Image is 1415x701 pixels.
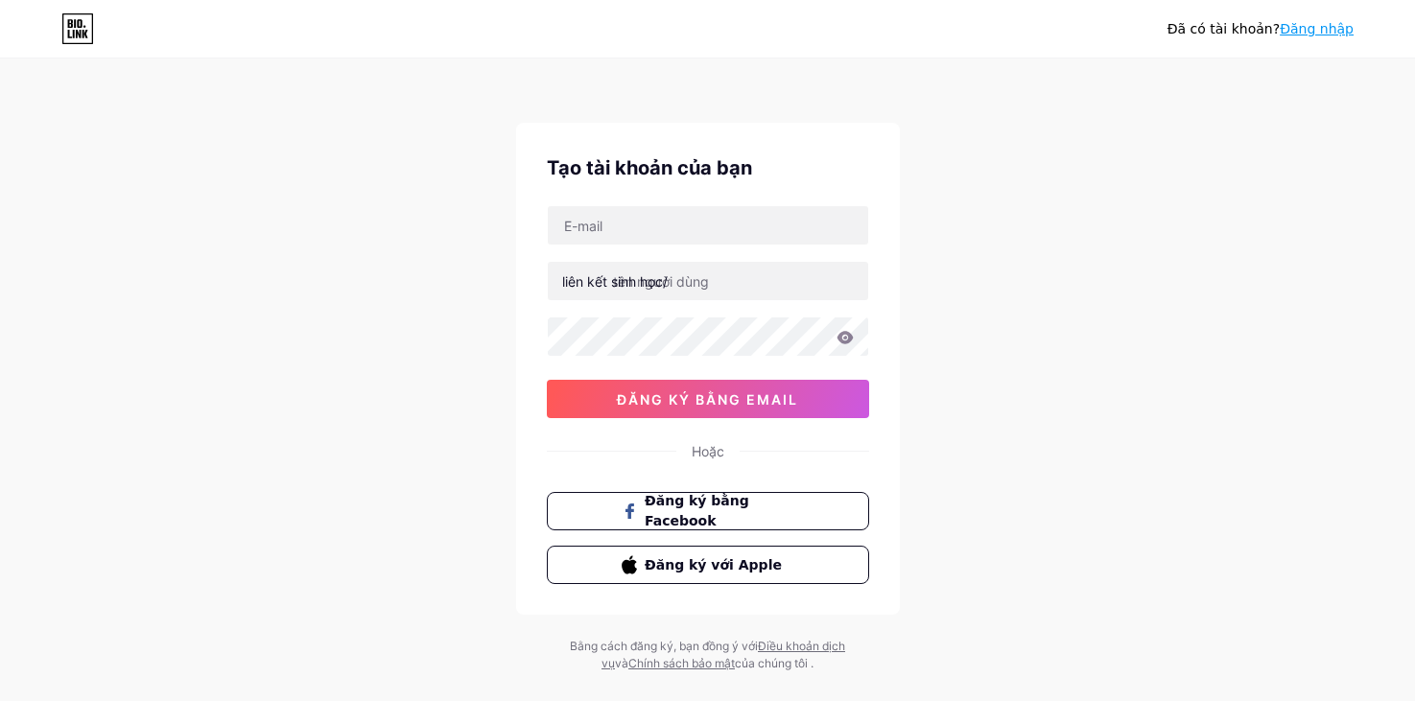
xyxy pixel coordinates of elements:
[547,492,869,530] button: Đăng ký bằng Facebook
[570,639,758,653] font: Bằng cách đăng ký, bạn đồng ý với
[628,656,735,670] a: Chính sách bảo mật
[562,273,668,290] font: liên kết sinh học/
[735,656,814,670] font: của chúng tôi .
[645,557,782,572] font: Đăng ký với Apple
[547,380,869,418] button: đăng ký bằng email
[645,493,749,528] font: Đăng ký bằng Facebook
[548,262,868,300] input: tên người dùng
[548,206,868,245] input: E-mail
[692,443,724,459] font: Hoặc
[547,156,752,179] font: Tạo tài khoản của bạn
[617,391,798,408] font: đăng ký bằng email
[1280,21,1354,36] a: Đăng nhập
[615,656,628,670] font: và
[1167,21,1280,36] font: Đã có tài khoản?
[547,546,869,584] button: Đăng ký với Apple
